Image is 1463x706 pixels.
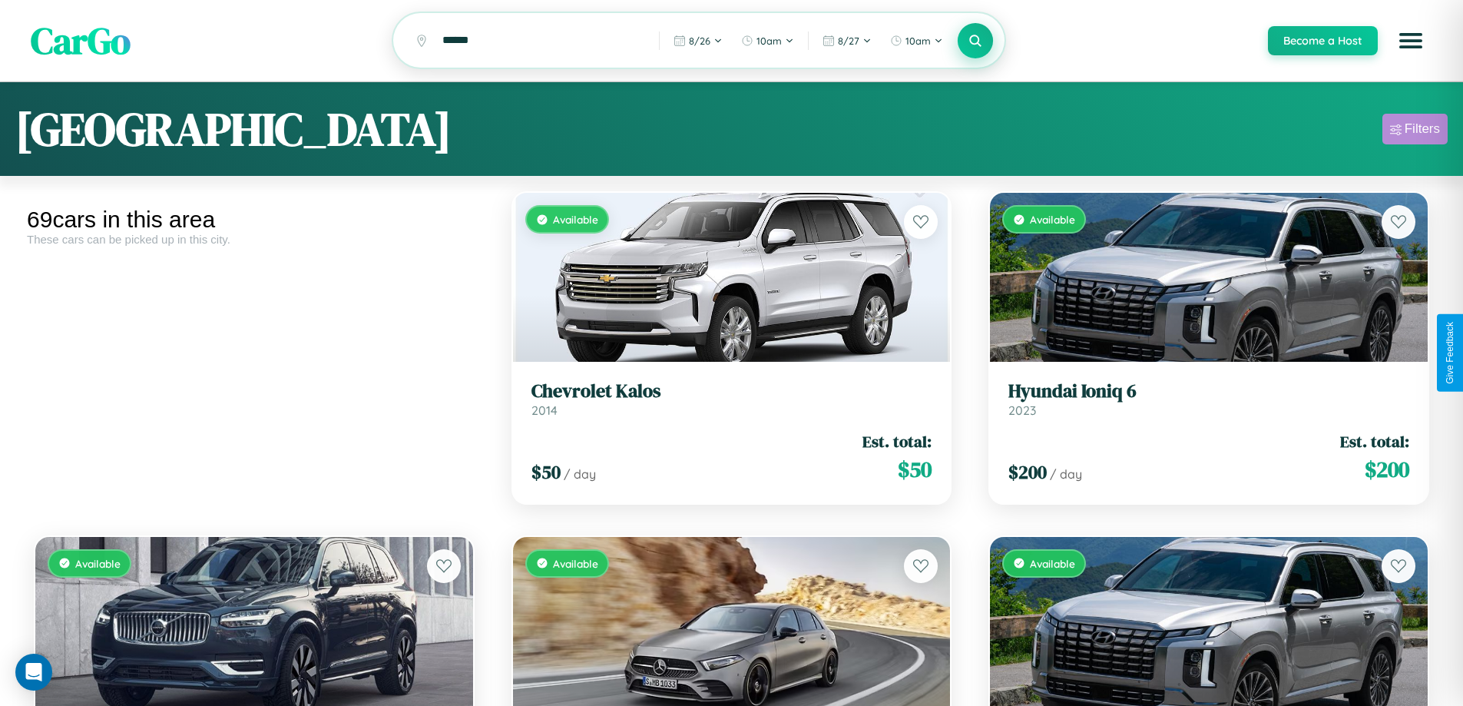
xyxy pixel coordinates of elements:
span: Available [553,557,598,570]
span: Available [75,557,121,570]
div: 69 cars in this area [27,207,482,233]
span: Available [553,213,598,226]
span: CarGo [31,15,131,66]
span: $ 200 [1008,459,1047,485]
div: These cars can be picked up in this city. [27,233,482,246]
span: $ 200 [1365,454,1409,485]
button: Become a Host [1268,26,1378,55]
div: Filters [1405,121,1440,137]
span: Available [1030,557,1075,570]
button: 10am [733,28,802,53]
span: 8 / 26 [689,35,710,47]
button: Filters [1382,114,1448,144]
button: 8/26 [666,28,730,53]
span: 10am [756,35,782,47]
span: Est. total: [862,430,932,452]
span: Available [1030,213,1075,226]
h3: Hyundai Ioniq 6 [1008,380,1409,403]
span: Est. total: [1340,430,1409,452]
span: / day [1050,466,1082,482]
h3: Chevrolet Kalos [531,380,932,403]
span: $ 50 [531,459,561,485]
div: Open Intercom Messenger [15,654,52,691]
button: 10am [882,28,951,53]
span: $ 50 [898,454,932,485]
span: / day [564,466,596,482]
button: Open menu [1389,19,1432,62]
span: 8 / 27 [838,35,859,47]
h1: [GEOGRAPHIC_DATA] [15,98,452,161]
a: Hyundai Ioniq 62023 [1008,380,1409,418]
a: Chevrolet Kalos2014 [531,380,932,418]
span: 2014 [531,403,558,418]
div: Give Feedback [1445,322,1455,384]
button: 8/27 [815,28,879,53]
span: 10am [905,35,931,47]
span: 2023 [1008,403,1036,418]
